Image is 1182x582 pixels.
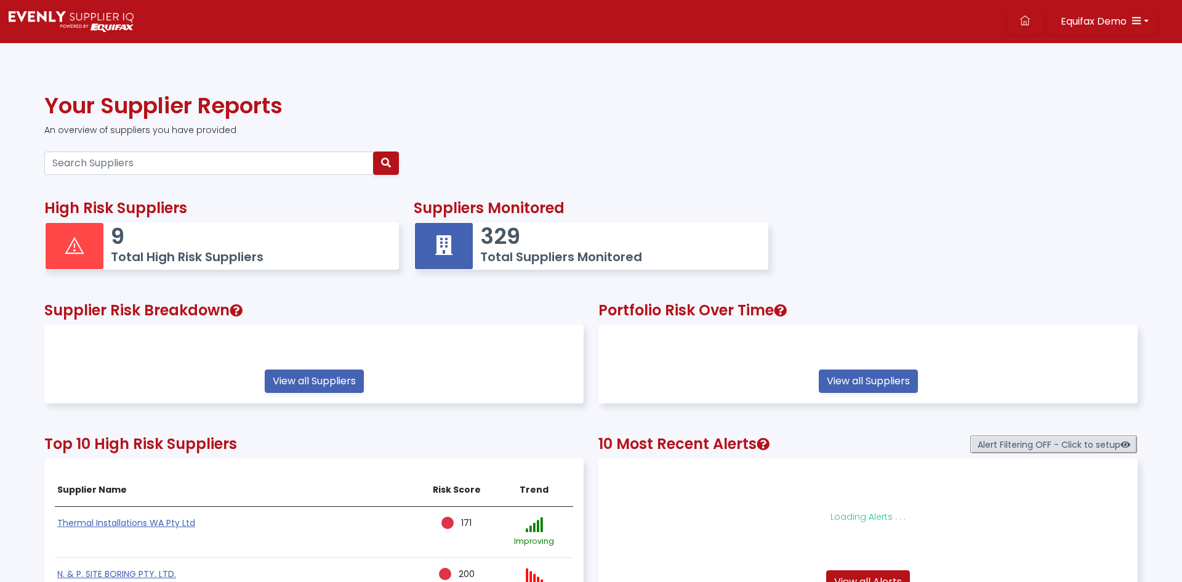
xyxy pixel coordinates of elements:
h2: Suppliers Monitored [414,200,768,217]
th: Risk Score [417,474,495,507]
h5: Total Suppliers Monitored [480,249,756,264]
a: N. & P. SITE BORING PTY. LTD. [57,568,176,580]
input: Search Suppliers [44,152,374,175]
h2: Supplier Risk Breakdown [44,302,584,320]
h5: Total High Risk Suppliers [111,249,387,264]
th: Trend [496,474,573,507]
span: Equifax Demo [1061,14,1127,28]
h2: Portfolio Risk Over Time [598,302,1138,320]
p: An overview of suppliers you have provided [44,124,1138,137]
img: Supply Predict [9,11,134,32]
span: 200 [459,568,475,580]
span: 171 [461,517,472,529]
button: Equifax Demo [1048,10,1157,33]
th: Supplier Name [55,474,417,507]
h2: 10 Most Recent Alerts [598,435,1138,453]
p: Loading Alerts . . . [627,511,1109,523]
a: Thermal Installations WA Pty Ltd [57,517,195,529]
span: Alert Filtering OFF - Click to setup [970,435,1138,454]
span: Your Supplier Reports [44,90,283,121]
p: 329 [480,223,756,249]
h2: High Risk Suppliers [44,200,399,217]
a: View all Suppliers [819,370,918,393]
h2: Top 10 High Risk Suppliers [44,435,584,453]
a: View all Suppliers [265,370,364,393]
p: 9 [111,223,387,249]
small: Improving [514,536,554,546]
